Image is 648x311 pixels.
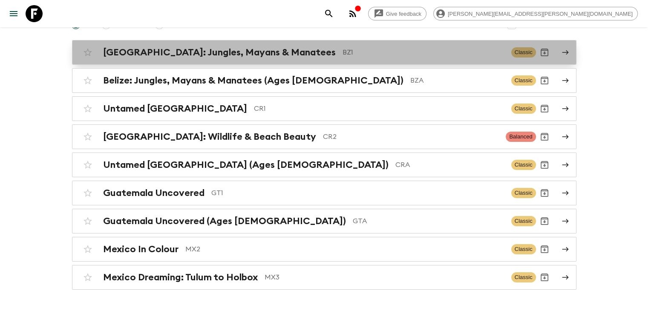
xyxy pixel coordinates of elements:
[265,272,504,282] p: MX3
[511,188,536,198] span: Classic
[103,159,389,170] h2: Untamed [GEOGRAPHIC_DATA] (Ages [DEMOGRAPHIC_DATA])
[395,160,504,170] p: CRA
[103,103,247,114] h2: Untamed [GEOGRAPHIC_DATA]
[506,132,536,142] span: Balanced
[72,68,576,93] a: Belize: Jungles, Mayans & Manatees (Ages [DEMOGRAPHIC_DATA])BZAClassicArchive
[536,269,553,286] button: Archive
[103,187,204,199] h2: Guatemala Uncovered
[320,5,337,22] button: search adventures
[368,7,426,20] a: Give feedback
[5,5,22,22] button: menu
[323,132,499,142] p: CR2
[72,209,576,233] a: Guatemala Uncovered (Ages [DEMOGRAPHIC_DATA])GTAClassicArchive
[536,184,553,202] button: Archive
[536,213,553,230] button: Archive
[511,244,536,254] span: Classic
[72,265,576,290] a: Mexico Dreaming: Tulum to HolboxMX3ClassicArchive
[536,128,553,145] button: Archive
[254,104,504,114] p: CR1
[536,156,553,173] button: Archive
[410,75,504,86] p: BZA
[536,44,553,61] button: Archive
[103,131,316,142] h2: [GEOGRAPHIC_DATA]: Wildlife & Beach Beauty
[353,216,504,226] p: GTA
[536,241,553,258] button: Archive
[511,272,536,282] span: Classic
[103,75,403,86] h2: Belize: Jungles, Mayans & Manatees (Ages [DEMOGRAPHIC_DATA])
[443,11,637,17] span: [PERSON_NAME][EMAIL_ADDRESS][PERSON_NAME][DOMAIN_NAME]
[536,72,553,89] button: Archive
[72,96,576,121] a: Untamed [GEOGRAPHIC_DATA]CR1ClassicArchive
[511,216,536,226] span: Classic
[72,153,576,177] a: Untamed [GEOGRAPHIC_DATA] (Ages [DEMOGRAPHIC_DATA])CRAClassicArchive
[185,244,504,254] p: MX2
[511,75,536,86] span: Classic
[103,47,336,58] h2: [GEOGRAPHIC_DATA]: Jungles, Mayans & Manatees
[72,237,576,262] a: Mexico In ColourMX2ClassicArchive
[511,160,536,170] span: Classic
[72,181,576,205] a: Guatemala UncoveredGT1ClassicArchive
[103,244,179,255] h2: Mexico In Colour
[433,7,638,20] div: [PERSON_NAME][EMAIL_ADDRESS][PERSON_NAME][DOMAIN_NAME]
[103,216,346,227] h2: Guatemala Uncovered (Ages [DEMOGRAPHIC_DATA])
[381,11,426,17] span: Give feedback
[343,47,504,58] p: BZ1
[72,40,576,65] a: [GEOGRAPHIC_DATA]: Jungles, Mayans & ManateesBZ1ClassicArchive
[536,100,553,117] button: Archive
[72,124,576,149] a: [GEOGRAPHIC_DATA]: Wildlife & Beach BeautyCR2BalancedArchive
[211,188,504,198] p: GT1
[103,272,258,283] h2: Mexico Dreaming: Tulum to Holbox
[511,47,536,58] span: Classic
[511,104,536,114] span: Classic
